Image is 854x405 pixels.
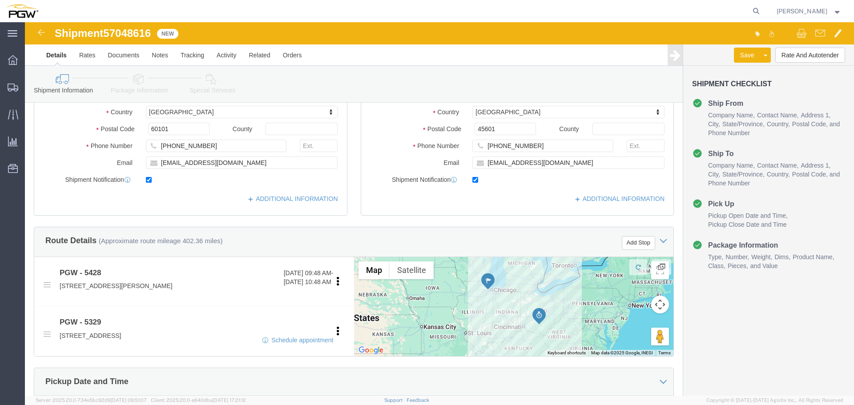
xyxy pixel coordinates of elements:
iframe: FS Legacy Container [25,22,854,396]
span: Server: 2025.20.0-734e5bc92d9 [36,397,147,403]
a: Support [384,397,407,403]
span: Copyright © [DATE]-[DATE] Agistix Inc., All Rights Reserved [706,397,843,404]
span: Phillip Thornton [777,6,827,16]
button: [PERSON_NAME] [776,6,842,16]
img: logo [6,4,38,18]
span: [DATE] 17:21:12 [213,397,246,403]
span: Client: 2025.20.0-e640dba [151,397,246,403]
span: [DATE] 09:51:07 [111,397,147,403]
a: Feedback [407,397,429,403]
